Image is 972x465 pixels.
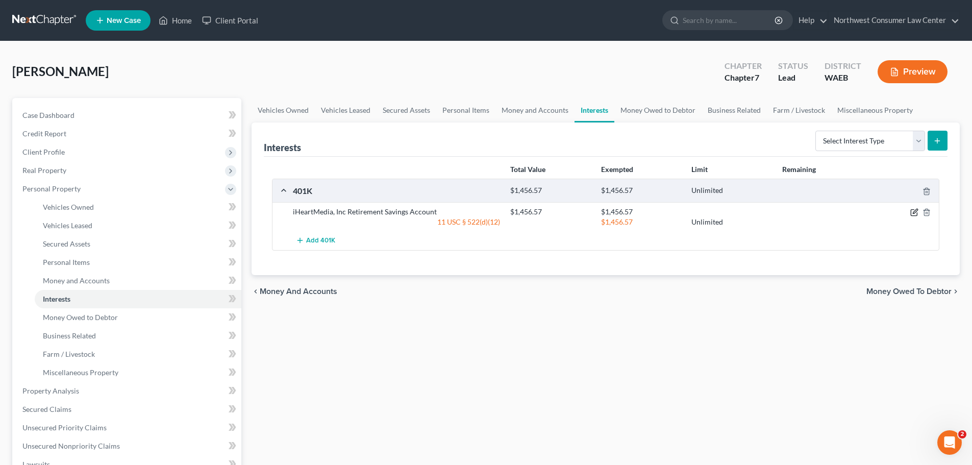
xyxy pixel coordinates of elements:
[264,141,301,154] div: Interests
[35,216,241,235] a: Vehicles Leased
[702,98,767,123] a: Business Related
[107,17,141,25] span: New Case
[614,98,702,123] a: Money Owed to Debtor
[293,231,338,250] button: Add 401K
[952,287,960,296] i: chevron_right
[596,186,686,195] div: $1,456.57
[14,437,241,455] a: Unsecured Nonpriority Claims
[260,287,337,296] span: Money and Accounts
[778,60,808,72] div: Status
[937,430,962,455] iframe: Intercom live chat
[22,423,107,432] span: Unsecured Priority Claims
[958,430,966,438] span: 2
[14,106,241,125] a: Case Dashboard
[43,368,118,377] span: Miscellaneous Property
[35,345,241,363] a: Farm / Livestock
[315,98,377,123] a: Vehicles Leased
[793,11,828,30] a: Help
[825,60,861,72] div: District
[43,203,94,211] span: Vehicles Owned
[22,442,120,450] span: Unsecured Nonpriority Claims
[691,165,708,174] strong: Limit
[825,72,861,84] div: WAEB
[22,184,81,193] span: Personal Property
[35,272,241,290] a: Money and Accounts
[725,72,762,84] div: Chapter
[866,287,952,296] span: Money Owed to Debtor
[596,207,686,217] div: $1,456.57
[43,313,118,322] span: Money Owed to Debtor
[35,235,241,253] a: Secured Assets
[14,419,241,437] a: Unsecured Priority Claims
[878,60,948,83] button: Preview
[14,400,241,419] a: Secured Claims
[782,165,816,174] strong: Remaining
[725,60,762,72] div: Chapter
[866,287,960,296] button: Money Owed to Debtor chevron_right
[14,125,241,143] a: Credit Report
[43,239,90,248] span: Secured Assets
[601,165,633,174] strong: Exempted
[505,207,595,217] div: $1,456.57
[35,308,241,327] a: Money Owed to Debtor
[686,217,777,227] div: Unlimited
[755,72,759,82] span: 7
[22,166,66,175] span: Real Property
[288,207,505,217] div: iHeartMedia, Inc Retirement Savings Account
[252,287,260,296] i: chevron_left
[22,111,74,119] span: Case Dashboard
[154,11,197,30] a: Home
[43,350,95,358] span: Farm / Livestock
[22,129,66,138] span: Credit Report
[495,98,575,123] a: Money and Accounts
[43,331,96,340] span: Business Related
[14,382,241,400] a: Property Analysis
[12,64,109,79] span: [PERSON_NAME]
[510,165,545,174] strong: Total Value
[683,11,776,30] input: Search by name...
[377,98,436,123] a: Secured Assets
[778,72,808,84] div: Lead
[22,386,79,395] span: Property Analysis
[252,98,315,123] a: Vehicles Owned
[35,327,241,345] a: Business Related
[22,405,71,413] span: Secured Claims
[35,363,241,382] a: Miscellaneous Property
[575,98,614,123] a: Interests
[252,287,337,296] button: chevron_left Money and Accounts
[35,198,241,216] a: Vehicles Owned
[505,186,595,195] div: $1,456.57
[436,98,495,123] a: Personal Items
[43,276,110,285] span: Money and Accounts
[35,253,241,272] a: Personal Items
[306,237,335,245] span: Add 401K
[767,98,831,123] a: Farm / Livestock
[596,217,686,227] div: $1,456.57
[35,290,241,308] a: Interests
[197,11,263,30] a: Client Portal
[686,186,777,195] div: Unlimited
[288,185,505,196] div: 401K
[43,258,90,266] span: Personal Items
[288,217,505,227] div: 11 USC § 522(d)(12)
[43,295,70,303] span: Interests
[43,221,92,230] span: Vehicles Leased
[829,11,959,30] a: Northwest Consumer Law Center
[831,98,919,123] a: Miscellaneous Property
[22,148,65,156] span: Client Profile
